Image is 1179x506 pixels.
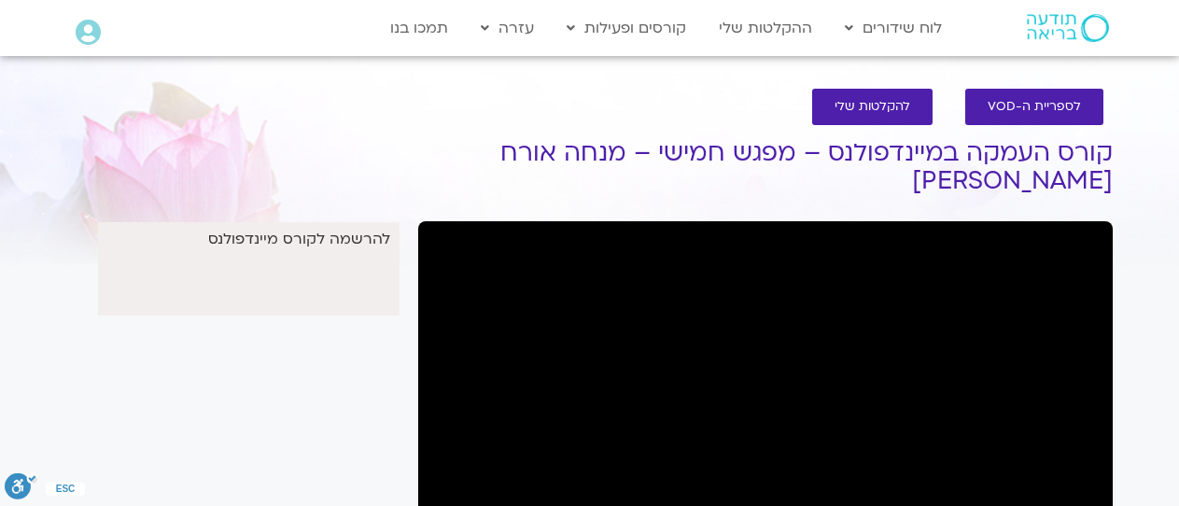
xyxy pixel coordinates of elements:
[381,10,457,46] a: תמכו בנו
[965,89,1103,125] a: לספריית ה-VOD
[107,227,390,252] p: להרשמה לקורס מיינדפולנס
[471,10,543,46] a: עזרה
[1027,14,1109,42] img: תודעה בריאה
[988,100,1081,114] span: לספריית ה-VOD
[709,10,821,46] a: ההקלטות שלי
[812,89,933,125] a: להקלטות שלי
[418,139,1113,195] h1: קורס העמקה במיינדפולנס – מפגש חמישי – מנחה אורח [PERSON_NAME]
[835,100,910,114] span: להקלטות שלי
[557,10,695,46] a: קורסים ופעילות
[835,10,951,46] a: לוח שידורים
